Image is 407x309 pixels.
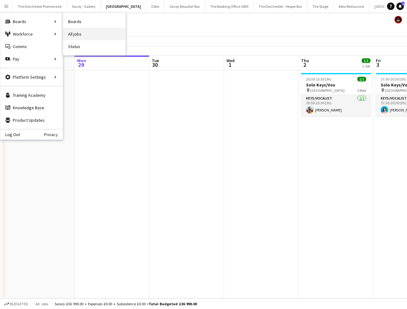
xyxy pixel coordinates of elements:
[152,58,159,63] span: Tue
[34,302,49,306] span: All jobs
[10,302,28,306] span: Budgeted
[362,64,370,68] div: 1 Job
[0,53,63,65] div: Pay
[0,89,63,101] a: Training Academy
[301,73,371,116] app-job-card: 20:30-23:30 (3h)1/1Solo Keys/Vox [GEOGRAPHIC_DATA]1 RoleKeys/Vocalist1/120:30-23:30 (3h)[PERSON_N...
[301,95,371,116] app-card-role: Keys/Vocalist1/120:30-23:30 (3h)[PERSON_NAME]
[63,15,126,28] a: Boards
[307,0,334,12] button: The Stage
[205,0,254,12] button: The Booking Office 1869
[44,132,63,137] a: Privacy
[67,0,101,12] button: Savoy - Gallery
[13,0,67,12] button: The Dorchester Promenade
[310,88,345,93] span: [GEOGRAPHIC_DATA]
[0,114,63,126] a: Product Updates
[381,77,406,81] span: 17:30-20:30 (3h)
[396,2,404,10] a: 1
[357,88,366,93] span: 1 Role
[55,302,197,306] div: Salary £36 990.00 + Expenses £0.00 + Subsistence £0.00 =
[149,302,197,306] span: Total Budgeted £36 990.00
[306,77,331,81] span: 20:30-23:30 (3h)
[76,61,86,68] span: 29
[3,301,29,307] button: Budgeted
[0,40,63,53] a: Comms
[151,61,159,68] span: 30
[226,58,235,63] span: Wed
[146,0,165,12] button: Oblix
[0,101,63,114] a: Knowledge Base
[0,28,63,40] div: Workforce
[254,0,307,12] button: The Dorchester - Vesper Bar
[395,16,402,23] app-user-avatar: Helena Debono
[77,58,86,63] span: Mon
[301,58,309,63] span: Thu
[0,71,63,83] div: Platform Settings
[357,77,366,81] span: 1/1
[334,0,370,12] button: Alba Restaurant
[63,28,126,40] a: All jobs
[0,132,20,137] a: Log Out
[362,58,370,63] span: 1/1
[63,40,126,53] a: Status
[300,61,309,68] span: 2
[165,0,205,12] button: Savoy Beaufort Bar
[0,15,63,28] div: Boards
[376,58,381,63] span: Fri
[101,0,146,12] button: [GEOGRAPHIC_DATA]
[375,61,381,68] span: 3
[402,2,405,6] span: 1
[226,61,235,68] span: 1
[301,82,371,88] h3: Solo Keys/Vox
